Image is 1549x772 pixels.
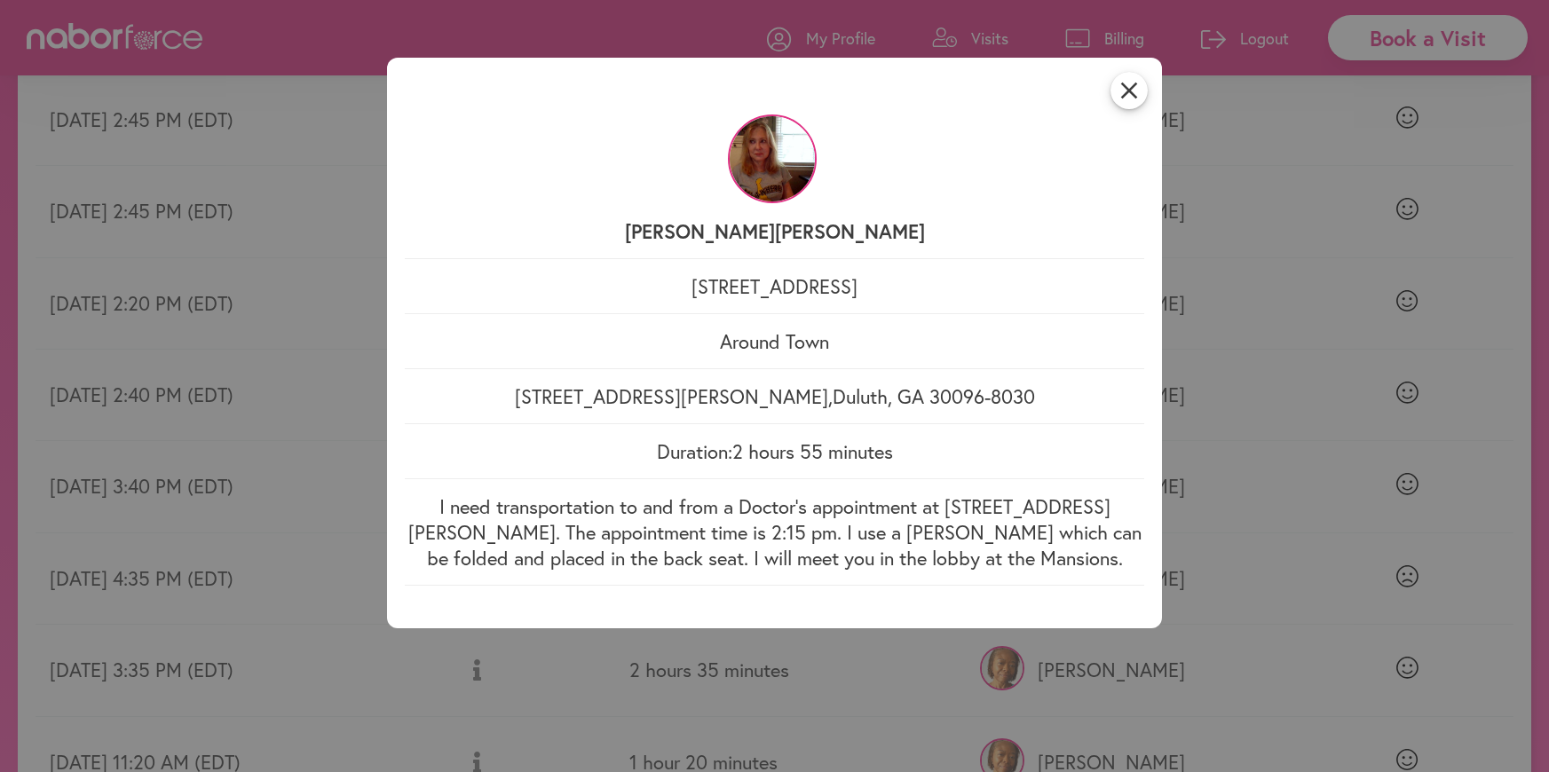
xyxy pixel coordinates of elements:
p: [STREET_ADDRESS] [405,273,1144,299]
p: [PERSON_NAME] [PERSON_NAME] [405,218,1144,244]
p: Around Town [405,328,1144,354]
p: Duration: 2 hours 55 minutes [405,438,1144,464]
i: close [1110,72,1148,109]
p: I need transportation to and from a Doctor's appointment at [STREET_ADDRESS][PERSON_NAME]. The ap... [405,493,1144,571]
img: 4zUoyCGQmW9I6u5jqRAK [728,114,817,203]
p: [STREET_ADDRESS][PERSON_NAME] , Duluth , GA 30096-8030 [405,383,1144,409]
